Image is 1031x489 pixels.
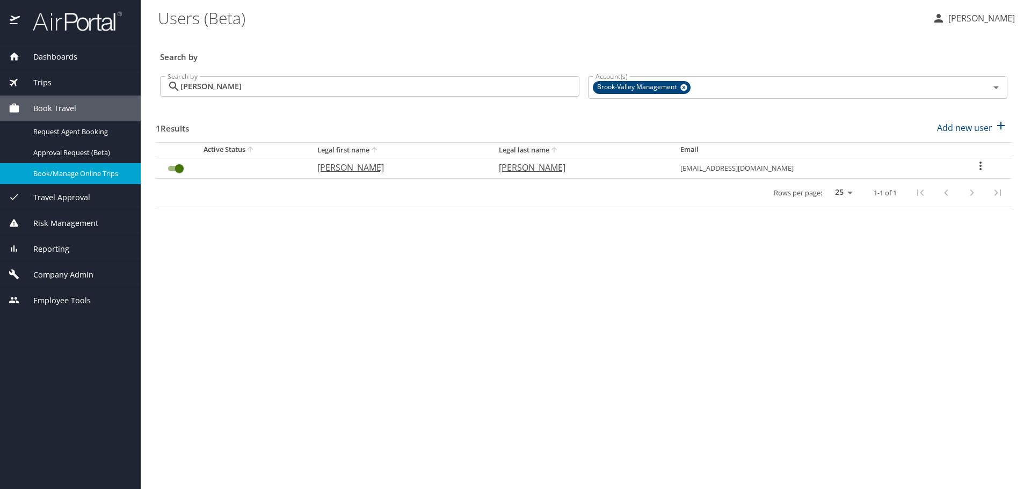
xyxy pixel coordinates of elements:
span: Approval Request (Beta) [33,148,128,158]
p: [PERSON_NAME] [499,161,659,174]
span: Request Agent Booking [33,127,128,137]
div: Brook-Valley Management [593,81,691,94]
button: sort [245,145,256,155]
th: Legal last name [490,142,672,158]
button: sort [369,145,380,156]
p: Rows per page: [774,189,822,196]
select: rows per page [826,185,856,201]
span: Travel Approval [20,192,90,203]
td: [EMAIL_ADDRESS][DOMAIN_NAME] [672,158,950,178]
span: Risk Management [20,217,98,229]
button: [PERSON_NAME] [928,9,1019,28]
span: Employee Tools [20,295,91,306]
span: Brook-Valley Management [593,82,683,93]
p: [PERSON_NAME] [945,12,1015,25]
button: Open [989,80,1004,95]
input: Search by name or email [180,76,579,97]
th: Email [672,142,950,158]
span: Reporting [20,243,69,255]
th: Legal first name [309,142,490,158]
h3: 1 Results [156,116,189,135]
button: Add new user [933,116,1012,140]
button: sort [549,145,560,156]
span: Dashboards [20,51,77,63]
h1: Users (Beta) [158,1,924,34]
span: Company Admin [20,269,93,281]
p: 1-1 of 1 [874,189,897,196]
th: Active Status [156,142,309,158]
h3: Search by [160,45,1007,63]
p: [PERSON_NAME] [317,161,477,174]
img: airportal-logo.png [21,11,122,32]
img: icon-airportal.png [10,11,21,32]
span: Trips [20,77,52,89]
table: User Search Table [156,142,1012,207]
span: Book/Manage Online Trips [33,169,128,179]
span: Book Travel [20,103,76,114]
p: Add new user [937,121,992,134]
